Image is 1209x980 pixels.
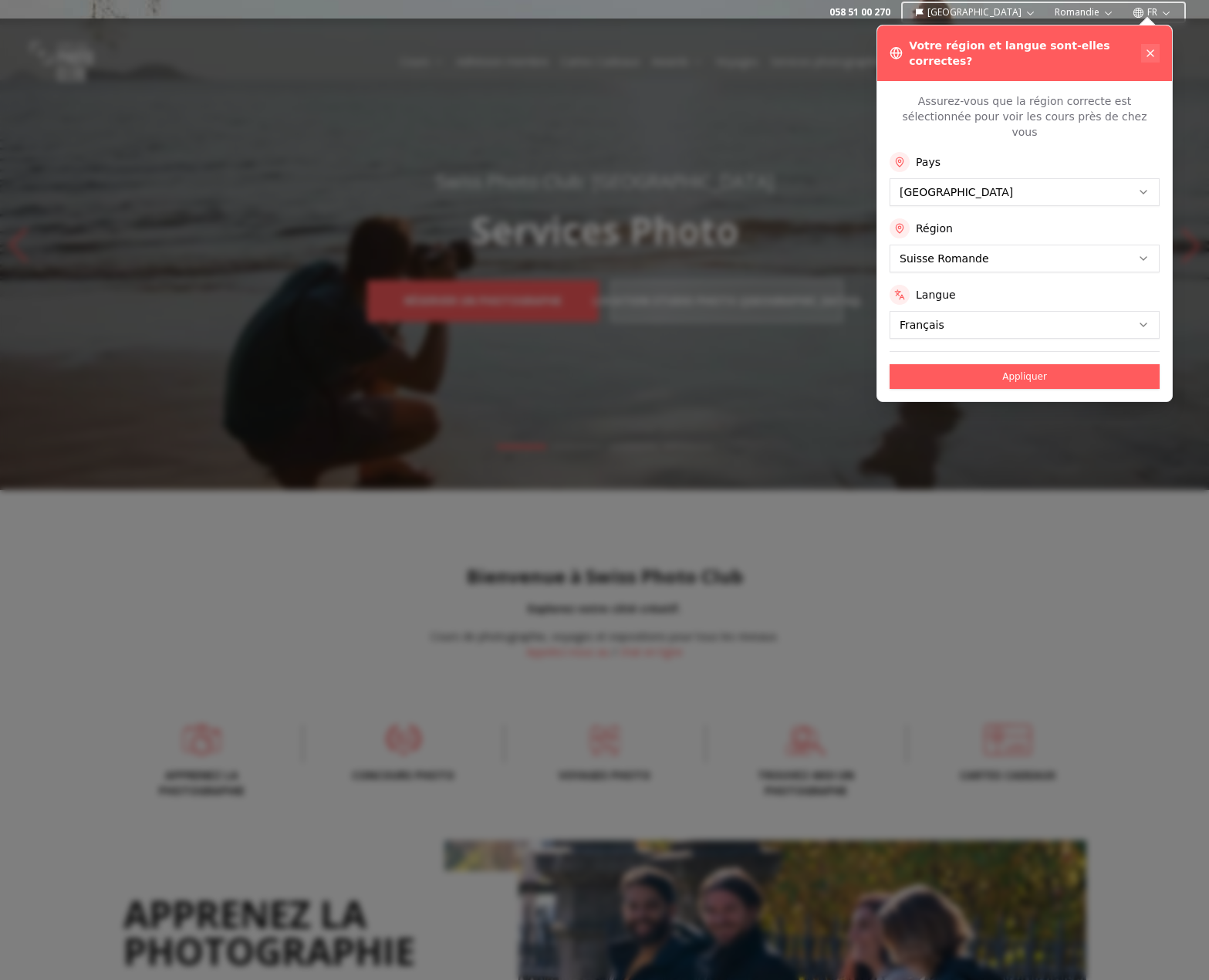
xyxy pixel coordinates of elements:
button: Romandie [1049,3,1120,22]
label: Langue [916,287,956,302]
button: [GEOGRAPHIC_DATA] [909,3,1042,22]
button: Appliquer [890,364,1160,389]
a: 058 51 00 270 [829,6,890,19]
button: FR [1126,3,1178,22]
label: Pays [916,154,941,170]
label: Région [916,221,953,236]
h3: Votre région et langue sont-elles correctes? [909,38,1141,69]
p: Assurez-vous que la région correcte est sélectionnée pour voir les cours près de chez vous [890,93,1160,140]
